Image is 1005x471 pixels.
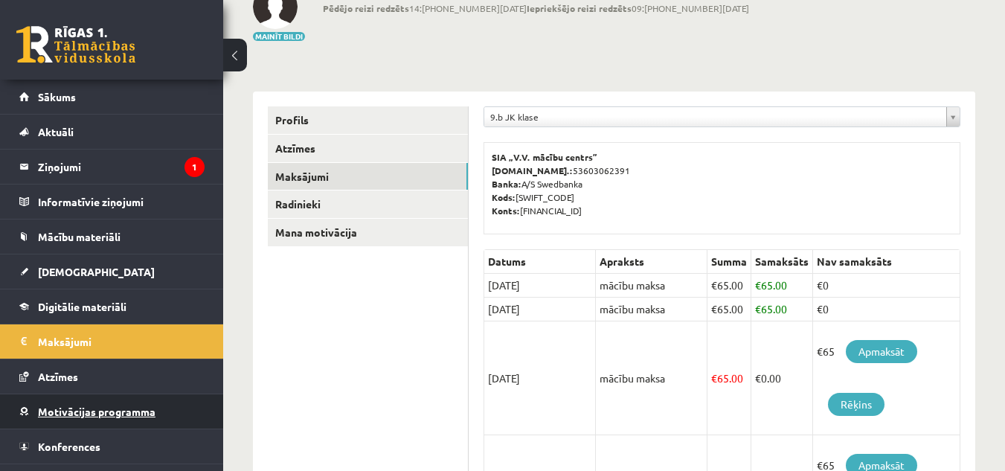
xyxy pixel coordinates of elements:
a: Informatīvie ziņojumi [19,185,205,219]
td: 65.00 [707,321,751,435]
span: € [711,371,717,385]
td: [DATE] [484,274,596,298]
span: Digitālie materiāli [38,300,126,313]
a: [DEMOGRAPHIC_DATA] [19,254,205,289]
span: 9.b JK klase [490,107,940,126]
button: Mainīt bildi [253,32,305,41]
b: Konts: [492,205,520,217]
span: € [755,302,761,315]
td: 0.00 [751,321,813,435]
legend: Ziņojumi [38,150,205,184]
td: €65 [813,321,960,435]
span: Atzīmes [38,370,78,383]
td: 65.00 [751,298,813,321]
span: Mācību materiāli [38,230,121,243]
td: €0 [813,298,960,321]
p: 53603062391 A/S Swedbanka [SWIFT_CODE] [FINANCIAL_ID] [492,150,952,217]
span: Aktuāli [38,125,74,138]
a: Rēķins [828,393,884,416]
span: € [711,302,717,315]
td: [DATE] [484,321,596,435]
td: mācību maksa [596,321,707,435]
b: SIA „V.V. mācību centrs” [492,151,598,163]
a: Digitālie materiāli [19,289,205,324]
span: [DEMOGRAPHIC_DATA] [38,265,155,278]
a: Konferences [19,429,205,464]
span: € [755,371,761,385]
td: mācību maksa [596,298,707,321]
a: 9.b JK klase [484,107,960,126]
td: €0 [813,274,960,298]
legend: Informatīvie ziņojumi [38,185,205,219]
a: Mācību materiāli [19,220,205,254]
th: Nav samaksāts [813,250,960,274]
b: Pēdējo reizi redzēts [323,2,409,14]
a: Motivācijas programma [19,394,205,429]
span: € [711,278,717,292]
legend: Maksājumi [38,324,205,359]
a: Atzīmes [19,359,205,394]
b: Banka: [492,178,521,190]
a: Ziņojumi1 [19,150,205,184]
a: Rīgas 1. Tālmācības vidusskola [16,26,135,63]
span: Motivācijas programma [38,405,155,418]
a: Atzīmes [268,135,468,162]
span: Konferences [38,440,100,453]
b: [DOMAIN_NAME].: [492,164,573,176]
span: € [755,278,761,292]
td: 65.00 [707,298,751,321]
span: 14:[PHONE_NUMBER][DATE] 09:[PHONE_NUMBER][DATE] [323,1,749,15]
b: Kods: [492,191,516,203]
a: Maksājumi [19,324,205,359]
i: 1 [184,157,205,177]
a: Profils [268,106,468,134]
th: Apraksts [596,250,707,274]
a: Apmaksāt [846,340,917,363]
b: Iepriekšējo reizi redzēts [527,2,632,14]
span: Sākums [38,90,76,103]
a: Maksājumi [268,163,468,190]
td: [DATE] [484,298,596,321]
a: Sākums [19,80,205,114]
a: Mana motivācija [268,219,468,246]
a: Aktuāli [19,115,205,149]
th: Samaksāts [751,250,813,274]
th: Datums [484,250,596,274]
td: 65.00 [751,274,813,298]
a: Radinieki [268,190,468,218]
th: Summa [707,250,751,274]
td: 65.00 [707,274,751,298]
td: mācību maksa [596,274,707,298]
